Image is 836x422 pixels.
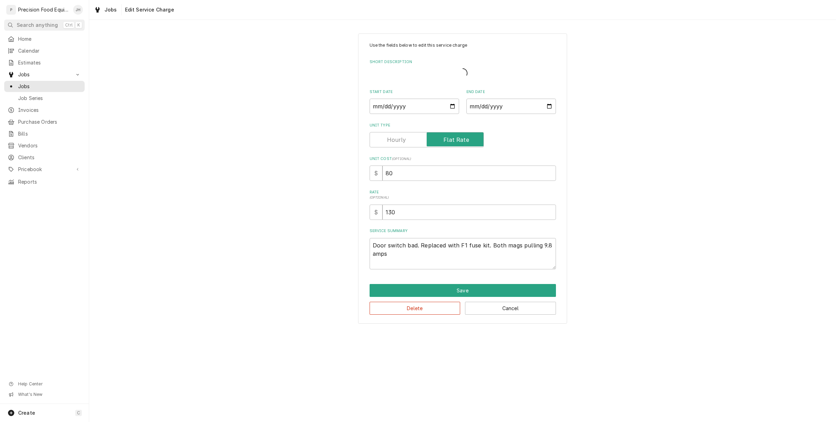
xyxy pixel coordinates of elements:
[370,59,556,80] div: Short Description
[17,22,58,29] span: Search anything
[18,392,80,397] span: What's New
[18,142,81,149] span: Vendors
[18,118,81,125] span: Purchase Orders
[18,95,81,102] span: Job Series
[370,302,460,315] button: Delete
[392,157,411,161] span: ( optional )
[370,89,459,95] label: Start Date
[18,71,71,78] span: Jobs
[466,89,556,114] div: End Date
[4,69,85,80] a: Go to Jobs
[370,284,556,297] div: Button Group Row
[370,195,389,199] span: ( optional )
[458,66,467,80] span: Loading...
[370,190,556,201] label: Rate
[370,297,556,315] div: Button Group Row
[4,379,85,389] a: Go to Help Center
[4,45,85,56] a: Calendar
[6,5,16,15] div: P
[73,5,83,15] div: Jason Hertel's Avatar
[73,5,83,15] div: JH
[4,164,85,175] a: Go to Pricebook
[4,105,85,116] a: Invoices
[77,410,80,416] span: C
[4,176,85,187] a: Reports
[370,99,459,114] input: yyyy-mm-dd
[370,123,556,128] label: Unit Type
[18,154,81,161] span: Clients
[370,190,556,220] div: [object Object]
[18,59,81,66] span: Estimates
[18,166,71,173] span: Pricebook
[4,93,85,104] a: Job Series
[18,47,81,54] span: Calendar
[4,128,85,139] a: Bills
[18,410,35,416] span: Create
[4,33,85,45] a: Home
[18,6,69,13] div: Precision Food Equipment LLC
[18,381,80,387] span: Help Center
[370,123,556,147] div: Unit Type
[370,238,556,270] textarea: Door switch bad. Replaced with F1 fuse kit. Both mags pulling 9.8 amps
[4,140,85,151] a: Vendors
[18,178,81,185] span: Reports
[466,89,556,95] label: End Date
[358,33,567,324] div: Line Item Create/Update
[466,99,556,114] input: yyyy-mm-dd
[370,59,556,65] label: Short Description
[123,6,174,13] span: Edit Service Charge
[465,302,556,315] button: Cancel
[370,284,556,315] div: Button Group
[370,156,556,181] div: Unit Cost
[4,116,85,128] a: Purchase Orders
[370,228,556,234] label: Service Summary
[104,6,117,13] span: Jobs
[91,4,120,15] a: Jobs
[370,42,556,269] div: Line Item Create/Update Form
[18,83,81,90] span: Jobs
[370,42,556,48] p: Use the fields below to edit this service charge
[370,228,556,269] div: Service Summary
[4,390,85,399] a: Go to What's New
[18,36,81,43] span: Home
[4,20,85,31] button: Search anythingCtrlK
[4,152,85,163] a: Clients
[4,81,85,92] a: Jobs
[65,22,72,28] span: Ctrl
[18,107,81,114] span: Invoices
[370,284,556,297] button: Save
[370,156,556,162] label: Unit Cost
[4,57,85,68] a: Estimates
[18,130,81,137] span: Bills
[370,89,459,114] div: Start Date
[370,166,382,181] div: $
[370,205,382,220] div: $
[77,22,80,28] span: K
